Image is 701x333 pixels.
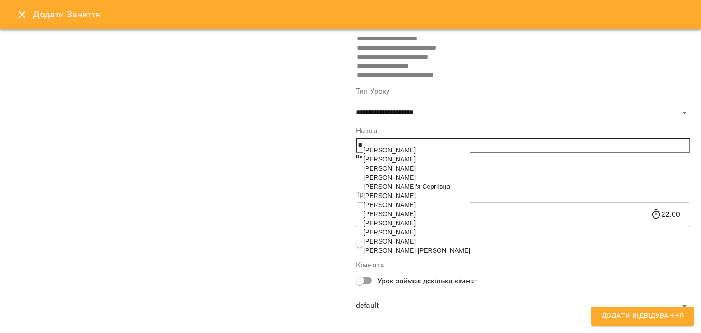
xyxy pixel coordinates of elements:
li: Додати всіх клієнтів з тегом # [374,170,690,179]
label: Назва [356,127,690,135]
span: [PERSON_NAME] [363,229,416,236]
span: [PERSON_NAME]'я Сергіївна [363,183,450,190]
span: [PERSON_NAME] [PERSON_NAME] [363,247,470,254]
span: [PERSON_NAME] [363,165,416,172]
button: Close [11,4,33,26]
li: Додати клієнта через @ або + [374,161,690,170]
span: [PERSON_NAME] [363,156,416,163]
span: Урок займає декілька кімнат [377,276,478,286]
span: [PERSON_NAME] [363,192,416,199]
h6: Додати Заняття [33,7,690,21]
span: [PERSON_NAME] [363,219,416,227]
label: Кімната [356,261,690,269]
span: [PERSON_NAME] [363,201,416,208]
b: Використовуйте @ + або # щоб [356,153,442,160]
button: Додати Відвідування [591,307,694,326]
div: default [356,299,690,313]
span: Додати Відвідування [602,310,684,322]
label: Тривалість уроку(в хвилинах) [356,191,690,198]
span: [PERSON_NAME] [363,238,416,245]
span: [PERSON_NAME] [363,146,416,154]
span: [PERSON_NAME] [363,210,416,218]
label: Тип Уроку [356,88,690,95]
span: [PERSON_NAME] [363,174,416,181]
